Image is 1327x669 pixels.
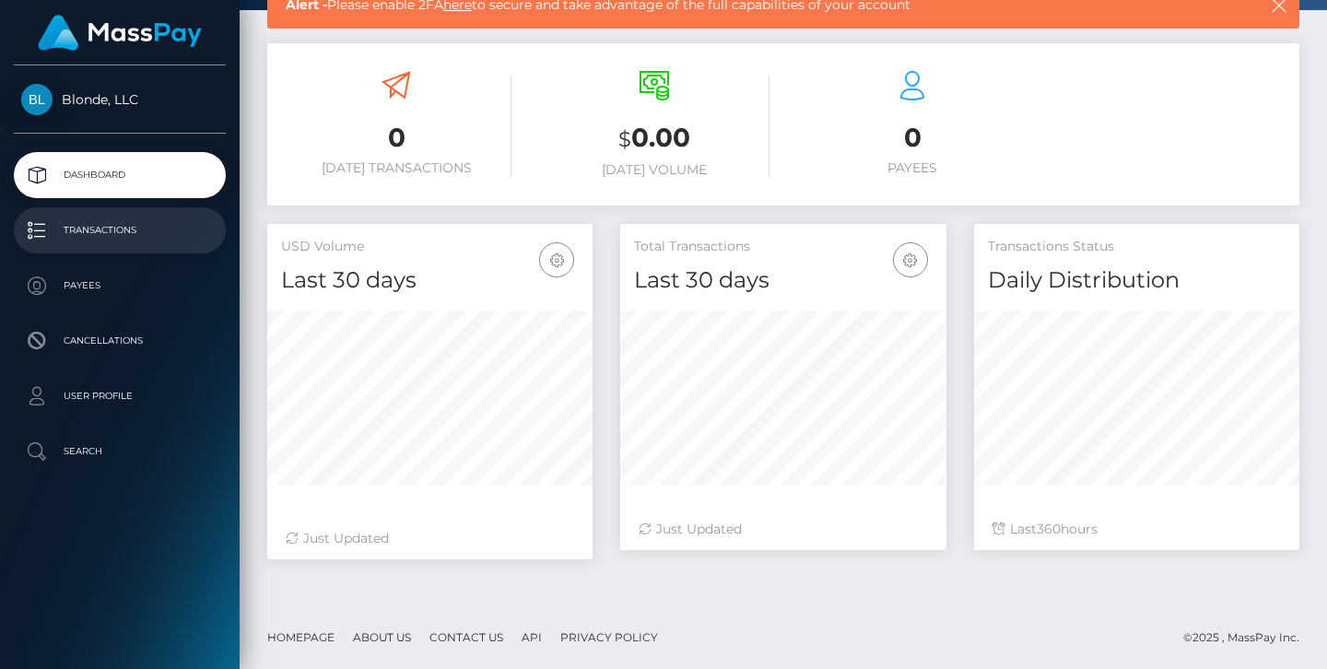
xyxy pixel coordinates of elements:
h3: 0.00 [539,120,769,158]
h6: [DATE] Transactions [281,160,511,176]
a: Transactions [14,207,226,253]
a: Homepage [260,623,342,651]
img: MassPay Logo [38,15,202,51]
span: 360 [1037,521,1061,537]
a: Privacy Policy [553,623,665,651]
div: © 2025 , MassPay Inc. [1183,628,1313,648]
a: API [514,623,549,651]
p: Transactions [21,217,218,244]
h6: Payees [797,160,1028,176]
p: User Profile [21,382,218,410]
p: Payees [21,272,218,299]
h5: Total Transactions [634,238,932,256]
h6: [DATE] Volume [539,162,769,178]
div: Just Updated [639,520,927,539]
div: Just Updated [286,529,574,548]
a: User Profile [14,373,226,419]
h3: 0 [281,120,511,156]
h3: 0 [797,120,1028,156]
a: Contact Us [422,623,511,651]
h4: Last 30 days [281,264,579,297]
div: Last hours [992,520,1281,539]
small: $ [618,126,631,152]
a: Dashboard [14,152,226,198]
a: Payees [14,263,226,309]
p: Dashboard [21,161,218,189]
a: Search [14,428,226,475]
h4: Last 30 days [634,264,932,297]
a: About Us [346,623,418,651]
img: Blonde, LLC [21,84,53,115]
span: Blonde, LLC [14,91,226,108]
p: Cancellations [21,327,218,355]
a: Cancellations [14,318,226,364]
h5: USD Volume [281,238,579,256]
p: Search [21,438,218,465]
h4: Daily Distribution [988,264,1286,297]
h5: Transactions Status [988,238,1286,256]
